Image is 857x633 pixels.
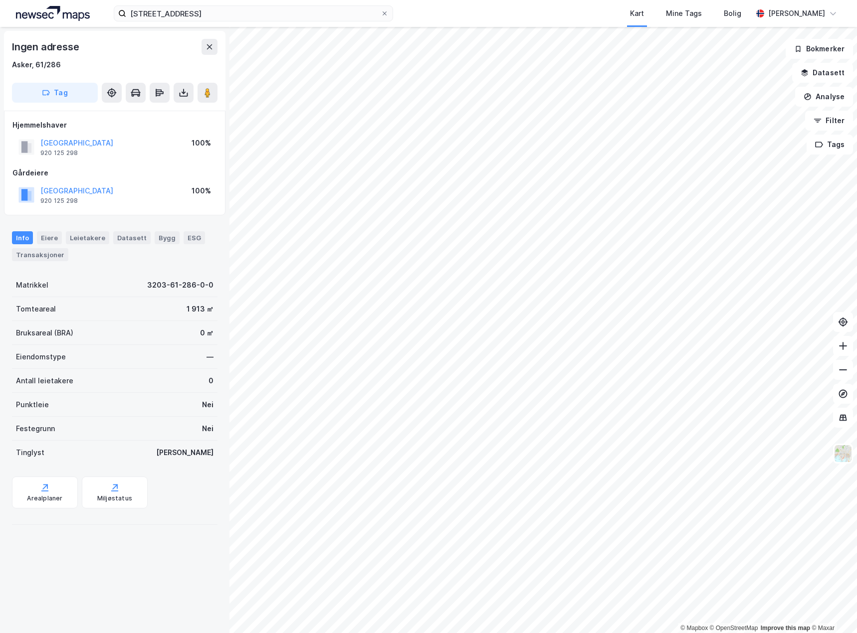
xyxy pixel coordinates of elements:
[209,375,214,387] div: 0
[202,423,214,435] div: Nei
[40,197,78,205] div: 920 125 298
[202,399,214,411] div: Nei
[113,231,151,244] div: Datasett
[12,248,68,261] div: Transaksjoner
[184,231,205,244] div: ESG
[12,231,33,244] div: Info
[680,625,708,632] a: Mapbox
[97,494,132,502] div: Miljøstatus
[16,6,90,21] img: logo.a4113a55bc3d86da70a041830d287a7e.svg
[147,279,214,291] div: 3203-61-286-0-0
[16,327,73,339] div: Bruksareal (BRA)
[761,625,810,632] a: Improve this map
[792,63,853,83] button: Datasett
[16,423,55,435] div: Festegrunn
[768,7,825,19] div: [PERSON_NAME]
[12,167,217,179] div: Gårdeiere
[16,351,66,363] div: Eiendomstype
[710,625,758,632] a: OpenStreetMap
[630,7,644,19] div: Kart
[27,494,62,502] div: Arealplaner
[666,7,702,19] div: Mine Tags
[156,447,214,459] div: [PERSON_NAME]
[155,231,180,244] div: Bygg
[786,39,853,59] button: Bokmerker
[126,6,381,21] input: Søk på adresse, matrikkel, gårdeiere, leietakere eller personer
[807,585,857,633] iframe: Chat Widget
[724,7,741,19] div: Bolig
[192,185,211,197] div: 100%
[12,83,98,103] button: Tag
[16,375,73,387] div: Antall leietakere
[66,231,109,244] div: Leietakere
[807,135,853,155] button: Tags
[12,39,81,55] div: Ingen adresse
[200,327,214,339] div: 0 ㎡
[12,119,217,131] div: Hjemmelshaver
[40,149,78,157] div: 920 125 298
[805,111,853,131] button: Filter
[16,447,44,459] div: Tinglyst
[37,231,62,244] div: Eiere
[207,351,214,363] div: —
[16,279,48,291] div: Matrikkel
[16,303,56,315] div: Tomteareal
[795,87,853,107] button: Analyse
[834,444,853,463] img: Z
[187,303,214,315] div: 1 913 ㎡
[192,137,211,149] div: 100%
[12,59,61,71] div: Asker, 61/286
[16,399,49,411] div: Punktleie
